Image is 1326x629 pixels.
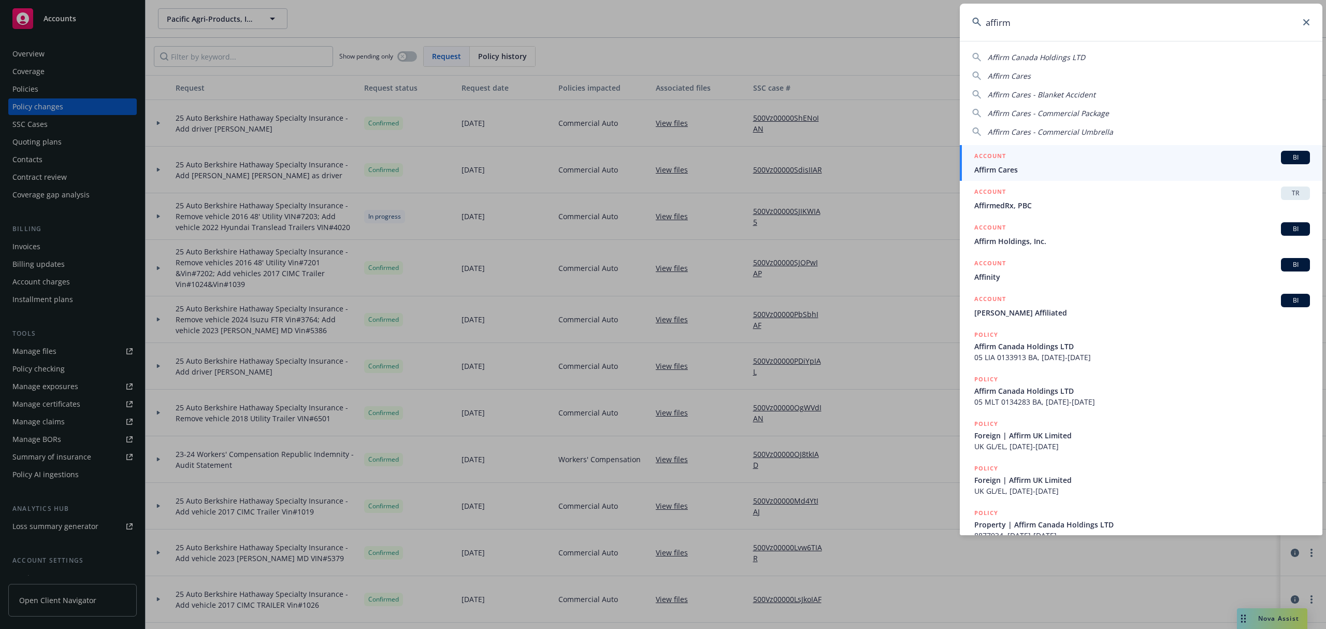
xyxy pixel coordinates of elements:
[974,307,1310,318] span: [PERSON_NAME] Affiliated
[974,258,1006,270] h5: ACCOUNT
[960,288,1322,324] a: ACCOUNTBI[PERSON_NAME] Affiliated
[988,52,1085,62] span: Affirm Canada Holdings LTD
[960,145,1322,181] a: ACCOUNTBIAffirm Cares
[1285,189,1306,198] span: TR
[974,508,998,518] h5: POLICY
[960,458,1322,502] a: POLICYForeign | Affirm UK LimitedUK GL/EL, [DATE]-[DATE]
[974,419,998,429] h5: POLICY
[1285,296,1306,305] span: BI
[974,151,1006,163] h5: ACCOUNT
[974,294,1006,306] h5: ACCOUNT
[974,374,998,384] h5: POLICY
[960,368,1322,413] a: POLICYAffirm Canada Holdings LTD05 MLT 0134283 BA, [DATE]-[DATE]
[974,430,1310,441] span: Foreign | Affirm UK Limited
[974,475,1310,485] span: Foreign | Affirm UK Limited
[960,217,1322,252] a: ACCOUNTBIAffirm Holdings, Inc.
[988,108,1109,118] span: Affirm Cares - Commercial Package
[960,502,1322,547] a: POLICYProperty | Affirm Canada Holdings LTD8877934, [DATE]-[DATE]
[960,413,1322,458] a: POLICYForeign | Affirm UK LimitedUK GL/EL, [DATE]-[DATE]
[974,341,1310,352] span: Affirm Canada Holdings LTD
[974,385,1310,396] span: Affirm Canada Holdings LTD
[974,352,1310,363] span: 05 LIA 0133913 BA, [DATE]-[DATE]
[1285,224,1306,234] span: BI
[974,441,1310,452] span: UK GL/EL, [DATE]-[DATE]
[960,324,1322,368] a: POLICYAffirm Canada Holdings LTD05 LIA 0133913 BA, [DATE]-[DATE]
[974,236,1310,247] span: Affirm Holdings, Inc.
[960,181,1322,217] a: ACCOUNTTRAffirmedRx, PBC
[988,127,1113,137] span: Affirm Cares - Commercial Umbrella
[960,4,1322,41] input: Search...
[960,252,1322,288] a: ACCOUNTBIAffinity
[1285,153,1306,162] span: BI
[1285,260,1306,269] span: BI
[988,90,1096,99] span: Affirm Cares - Blanket Accident
[974,200,1310,211] span: AffirmedRx, PBC
[974,187,1006,199] h5: ACCOUNT
[974,396,1310,407] span: 05 MLT 0134283 BA, [DATE]-[DATE]
[974,530,1310,541] span: 8877934, [DATE]-[DATE]
[988,71,1031,81] span: Affirm Cares
[974,519,1310,530] span: Property | Affirm Canada Holdings LTD
[974,164,1310,175] span: Affirm Cares
[974,463,998,474] h5: POLICY
[974,330,998,340] h5: POLICY
[974,271,1310,282] span: Affinity
[974,222,1006,235] h5: ACCOUNT
[974,485,1310,496] span: UK GL/EL, [DATE]-[DATE]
